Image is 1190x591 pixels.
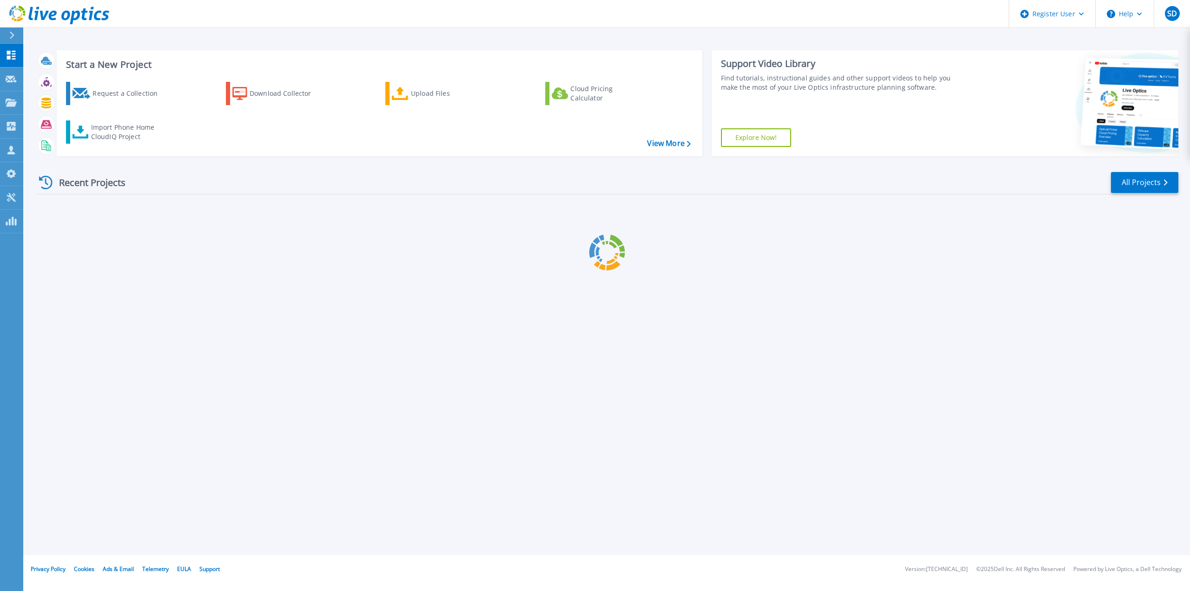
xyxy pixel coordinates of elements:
[93,84,167,103] div: Request a Collection
[66,82,170,105] a: Request a Collection
[721,58,962,70] div: Support Video Library
[66,60,690,70] h3: Start a New Project
[36,171,138,194] div: Recent Projects
[199,565,220,573] a: Support
[177,565,191,573] a: EULA
[976,566,1065,572] li: © 2025 Dell Inc. All Rights Reserved
[31,565,66,573] a: Privacy Policy
[142,565,169,573] a: Telemetry
[1073,566,1182,572] li: Powered by Live Optics, a Dell Technology
[721,73,962,92] div: Find tutorials, instructional guides and other support videos to help you make the most of your L...
[103,565,134,573] a: Ads & Email
[1167,10,1177,17] span: SD
[721,128,792,147] a: Explore Now!
[647,139,690,148] a: View More
[411,84,485,103] div: Upload Files
[570,84,645,103] div: Cloud Pricing Calculator
[905,566,968,572] li: Version: [TECHNICAL_ID]
[385,82,489,105] a: Upload Files
[91,123,164,141] div: Import Phone Home CloudIQ Project
[545,82,649,105] a: Cloud Pricing Calculator
[1111,172,1178,193] a: All Projects
[250,84,324,103] div: Download Collector
[226,82,330,105] a: Download Collector
[74,565,94,573] a: Cookies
